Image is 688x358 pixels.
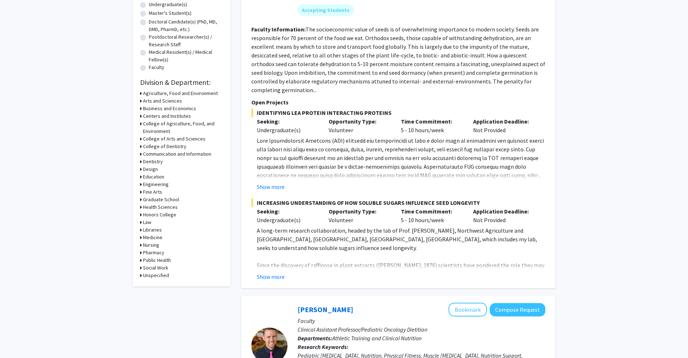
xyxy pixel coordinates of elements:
mat-chip: Accepting Students [298,4,354,16]
p: Faculty [298,316,545,325]
h2: Division & Department: [140,78,223,87]
div: Volunteer [323,207,395,224]
p: Seeking: [257,117,318,126]
button: Add Corey Hawes to Bookmarks [449,303,487,316]
p: Opportunity Type: [329,207,390,216]
div: 5 - 10 hours/week [395,207,468,224]
div: Volunteer [323,117,395,134]
label: Faculty [149,64,164,71]
h3: Education [143,173,164,181]
span: Since the discovery of raffinose in plant extracts ([PERSON_NAME], 1876) scientists have pondered... [257,262,545,338]
b: Departments: [298,335,332,342]
h3: Business and Economics [143,105,196,112]
h3: College of Agriculture, Food, and Environment [143,120,223,135]
label: Medical Resident(s) / Medical Fellow(s) [149,48,223,64]
h3: Unspecified [143,272,169,279]
p: Time Commitment: [401,207,462,216]
h3: Communication and Information [143,150,211,158]
span: A long-term research collaboration, headed by the lab of Prof. [PERSON_NAME], Northwest Agricultu... [257,227,537,251]
h3: Social Work [143,264,168,272]
p: Open Projects [251,98,545,107]
h3: Design [143,165,158,173]
h3: Engineering [143,181,169,188]
b: Faculty Information: [251,26,306,33]
h3: Pharmacy [143,249,164,256]
h3: Dentistry [143,158,163,165]
div: Not Provided [468,117,540,134]
label: Doctoral Candidate(s) (PhD, MD, DMD, PharmD, etc.) [149,18,223,33]
h3: Agriculture, Food and Environment [143,90,218,97]
p: Application Deadline: [473,207,535,216]
span: INCREASING UNDERSTANDING OF HOW SOLUBLE SUGARS INFLUENCE SEED LONGEVITY [251,198,545,207]
h3: Medicine [143,234,163,241]
button: Show more [257,272,285,281]
h3: Law [143,219,151,226]
label: Undergraduate(s) [149,1,187,8]
div: Undergraduate(s) [257,216,318,224]
h3: Centers and Institutes [143,112,191,120]
p: Opportunity Type: [329,117,390,126]
button: Compose Request to Corey Hawes [490,303,545,316]
div: 5 - 10 hours/week [395,117,468,134]
p: Time Commitment: [401,117,462,126]
label: Postdoctoral Researcher(s) / Research Staff [149,33,223,48]
span: IDENTIFYING LEA PROTEIN INTERACTING PROTEINS [251,108,545,117]
h3: Health Sciences [143,203,178,211]
p: Seeking: [257,207,318,216]
div: Not Provided [468,207,540,224]
div: Undergraduate(s) [257,126,318,134]
p: Clinical Assistant Professor/Pediatric Oncology Dietitian [298,325,545,334]
p: Application Deadline: [473,117,535,126]
h3: College of Dentistry [143,143,186,150]
label: Master's Student(s) [149,9,191,17]
h3: Fine Arts [143,188,162,196]
span: Lore Ipsumdolorsit Ametcons (ADI) elitsedd eiu temporincidi ut labo e dolor magn al enimadmini ve... [257,137,545,318]
h3: Nursing [143,241,159,249]
span: Athletic Training and Clinical Nutrition [332,335,421,342]
h3: Honors College [143,211,176,219]
h3: Libraries [143,226,162,234]
button: Show more [257,182,285,191]
h3: College of Arts and Sciences [143,135,205,143]
a: [PERSON_NAME] [298,305,353,314]
h3: Public Health [143,256,171,264]
h3: Arts and Sciences [143,97,182,105]
fg-read-more: The socioeconomic value of seeds is of overwhelming importance to modern society. Seeds are respo... [251,26,545,94]
h3: Graduate School [143,196,179,203]
iframe: Chat [5,325,31,353]
b: Research Keywords: [298,343,349,350]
